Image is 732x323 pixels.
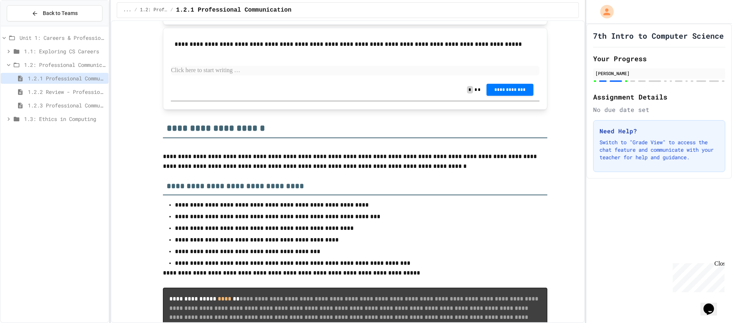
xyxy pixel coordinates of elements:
[700,293,724,315] iframe: chat widget
[24,61,105,69] span: 1.2: Professional Communication
[170,7,173,13] span: /
[176,6,291,15] span: 1.2.1 Professional Communication
[140,7,167,13] span: 1.2: Professional Communication
[7,5,102,21] button: Back to Teams
[3,3,52,48] div: Chat with us now!Close
[123,7,131,13] span: ...
[593,92,725,102] h2: Assignment Details
[593,53,725,64] h2: Your Progress
[24,47,105,55] span: 1.1: Exploring CS Careers
[28,74,105,82] span: 1.2.1 Professional Communication
[599,139,719,161] p: Switch to "Grade View" to access the chat feature and communicate with your teacher for help and ...
[43,9,78,17] span: Back to Teams
[670,260,724,292] iframe: chat widget
[593,30,724,41] h1: 7th Intro to Computer Science
[28,101,105,109] span: 1.2.3 Professional Communication Challenge
[134,7,137,13] span: /
[593,105,725,114] div: No due date set
[20,34,105,42] span: Unit 1: Careers & Professionalism
[599,127,719,136] h3: Need Help?
[28,88,105,96] span: 1.2.2 Review - Professional Communication
[595,70,723,77] div: [PERSON_NAME]
[24,115,105,123] span: 1.3: Ethics in Computing
[592,3,616,20] div: My Account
